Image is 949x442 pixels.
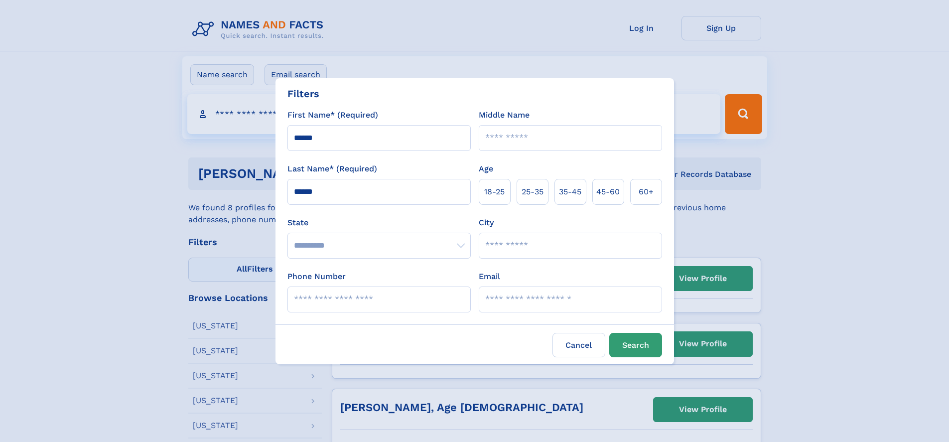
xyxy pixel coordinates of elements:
[484,186,505,198] span: 18‑25
[639,186,654,198] span: 60+
[479,271,500,283] label: Email
[287,217,471,229] label: State
[287,163,377,175] label: Last Name* (Required)
[479,163,493,175] label: Age
[552,333,605,357] label: Cancel
[479,109,530,121] label: Middle Name
[287,86,319,101] div: Filters
[287,271,346,283] label: Phone Number
[287,109,378,121] label: First Name* (Required)
[522,186,543,198] span: 25‑35
[596,186,620,198] span: 45‑60
[559,186,581,198] span: 35‑45
[609,333,662,357] button: Search
[479,217,494,229] label: City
